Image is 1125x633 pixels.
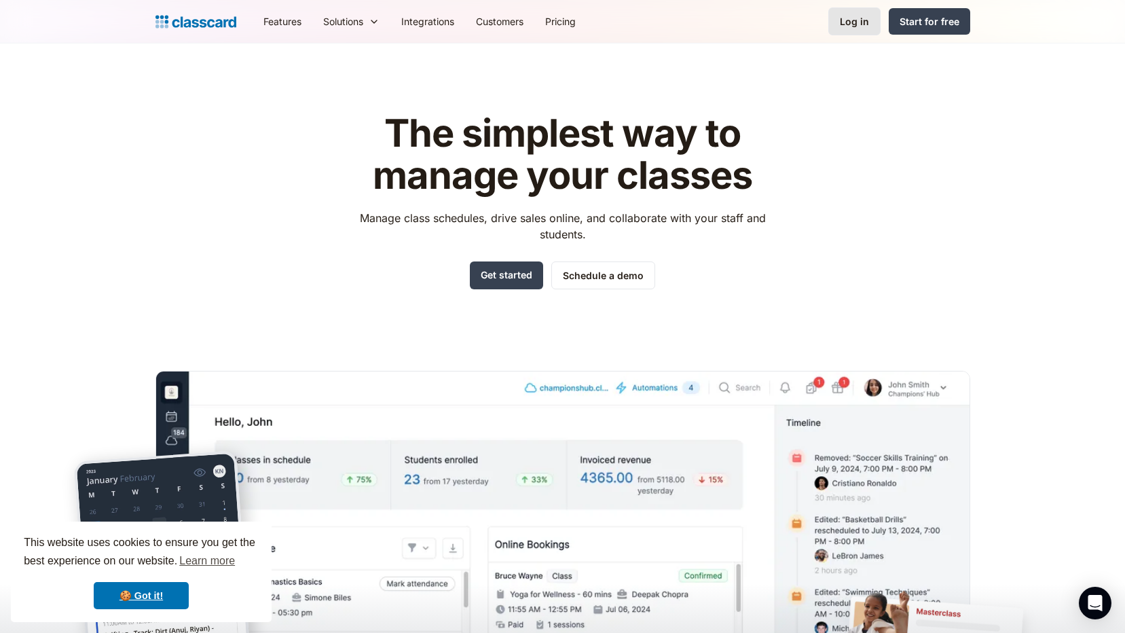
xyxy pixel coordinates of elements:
a: Schedule a demo [551,261,655,289]
div: cookieconsent [11,522,272,622]
div: Start for free [900,14,959,29]
a: Integrations [390,6,465,37]
div: Open Intercom Messenger [1079,587,1111,619]
h1: The simplest way to manage your classes [347,113,778,196]
a: Customers [465,6,534,37]
a: Start for free [889,8,970,35]
p: Manage class schedules, drive sales online, and collaborate with your staff and students. [347,210,778,242]
div: Log in [840,14,869,29]
a: dismiss cookie message [94,582,189,609]
a: home [155,12,236,31]
a: Pricing [534,6,587,37]
a: Get started [470,261,543,289]
span: This website uses cookies to ensure you get the best experience on our website. [24,535,259,571]
a: learn more about cookies [177,551,237,571]
a: Features [253,6,312,37]
div: Solutions [312,6,390,37]
a: Log in [828,7,881,35]
div: Solutions [323,14,363,29]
